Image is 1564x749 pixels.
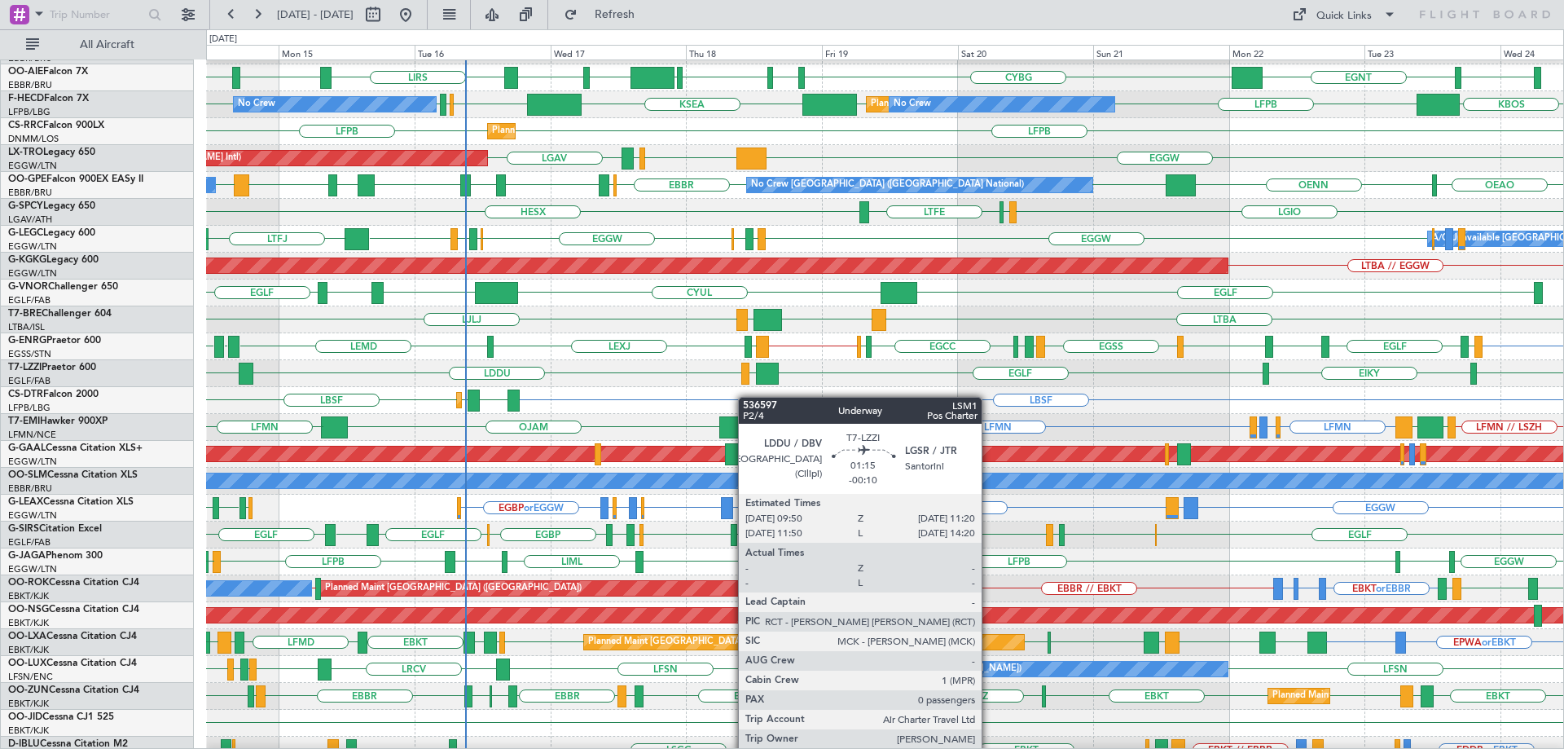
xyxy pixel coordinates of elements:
div: Planned Maint [GEOGRAPHIC_DATA] ([GEOGRAPHIC_DATA]) [492,119,749,143]
span: LX-TRO [8,148,43,157]
a: T7-LZZIPraetor 600 [8,363,96,372]
a: T7-BREChallenger 604 [8,309,112,319]
span: G-KGKG [8,255,46,265]
span: G-LEGC [8,228,43,238]
span: OO-LXA [8,632,46,641]
span: T7-BRE [8,309,42,319]
a: DNMM/LOS [8,133,59,145]
a: LFPB/LBG [8,402,51,414]
a: LFMN/NCE [8,429,56,441]
span: F-HECD [8,94,44,104]
div: No Crew [238,92,275,117]
a: EBKT/KJK [8,617,49,629]
div: No Crew [894,92,931,117]
a: EGSS/STN [8,348,51,360]
a: LTBA/ISL [8,321,45,333]
span: All Aircraft [42,39,172,51]
div: Planned Maint [GEOGRAPHIC_DATA] ([GEOGRAPHIC_DATA]) [588,630,845,654]
button: All Aircraft [18,32,177,58]
a: EGGW/LTN [8,509,57,522]
span: G-GAAL [8,443,46,453]
span: OO-ROK [8,578,49,588]
div: Wed 17 [551,45,687,59]
div: Quick Links [1316,8,1372,24]
div: Mon 22 [1229,45,1365,59]
span: G-VNOR [8,282,48,292]
div: Thu 18 [686,45,822,59]
span: G-JAGA [8,551,46,561]
a: OO-JIDCessna CJ1 525 [8,712,114,722]
span: D-IBLU [8,739,40,749]
a: EGGW/LTN [8,267,57,280]
a: EGGW/LTN [8,563,57,575]
span: OO-GPE [8,174,46,184]
a: EBKT/KJK [8,590,49,602]
a: EGLF/FAB [8,294,51,306]
a: OO-SLMCessna Citation XLS [8,470,138,480]
div: Planned Maint Sofia [461,388,544,412]
a: EGLF/FAB [8,536,51,549]
span: OO-ZUN [8,685,49,695]
a: G-LEGCLegacy 600 [8,228,95,238]
a: EGGW/LTN [8,160,57,172]
div: Planned Maint [GEOGRAPHIC_DATA] ([GEOGRAPHIC_DATA]) [871,92,1127,117]
a: OO-LUXCessna Citation CJ4 [8,659,137,668]
div: Planned Maint [GEOGRAPHIC_DATA] ([GEOGRAPHIC_DATA]) [325,576,582,601]
a: G-VNORChallenger 650 [8,282,118,292]
a: G-GAALCessna Citation XLS+ [8,443,143,453]
a: G-SIRSCitation Excel [8,524,102,534]
a: LX-TROLegacy 650 [8,148,95,157]
div: No Crew [GEOGRAPHIC_DATA] ([GEOGRAPHIC_DATA] National) [751,173,1024,197]
a: G-KGKGLegacy 600 [8,255,99,265]
button: Quick Links [1284,2,1404,28]
button: Refresh [556,2,654,28]
span: [DATE] - [DATE] [277,7,354,22]
a: OO-AIEFalcon 7X [8,67,88,77]
a: OO-ROKCessna Citation CJ4 [8,578,139,588]
a: LGAV/ATH [8,214,52,226]
a: CS-DTRFalcon 2000 [8,390,99,399]
input: Trip Number [50,2,143,27]
a: EBKT/KJK [8,644,49,656]
a: OO-ZUNCessna Citation CJ4 [8,685,139,695]
span: CS-RRC [8,121,43,130]
div: [DATE] [209,33,237,46]
a: EBBR/BRU [8,482,52,495]
span: OO-NSG [8,605,49,615]
div: No Crew [PERSON_NAME] ([PERSON_NAME]) [826,657,1021,681]
a: G-SPCYLegacy 650 [8,201,95,211]
div: Fri 19 [822,45,958,59]
span: CS-DTR [8,390,43,399]
div: Sun 14 [143,45,279,59]
span: Refresh [581,9,649,20]
a: EGLF/FAB [8,375,51,387]
div: Mon 15 [279,45,415,59]
a: EBKT/KJK [8,698,49,710]
a: EBBR/BRU [8,79,52,91]
span: OO-AIE [8,67,43,77]
span: OO-SLM [8,470,47,480]
span: T7-LZZI [8,363,42,372]
a: LFSN/ENC [8,671,53,683]
a: OO-GPEFalcon 900EX EASy II [8,174,143,184]
a: T7-EMIHawker 900XP [8,416,108,426]
a: OO-NSGCessna Citation CJ4 [8,605,139,615]
div: Sat 20 [958,45,1094,59]
span: G-LEAX [8,497,43,507]
a: D-IBLUCessna Citation M2 [8,739,128,749]
a: EBKT/KJK [8,725,49,737]
span: G-SPCY [8,201,43,211]
a: G-JAGAPhenom 300 [8,551,103,561]
span: OO-LUX [8,659,46,668]
a: F-HECDFalcon 7X [8,94,89,104]
div: Planned Maint Kortrijk-[GEOGRAPHIC_DATA] [1272,684,1462,708]
div: Tue 23 [1364,45,1500,59]
a: CS-RRCFalcon 900LX [8,121,104,130]
a: EGGW/LTN [8,456,57,468]
div: Tue 16 [415,45,551,59]
a: EGGW/LTN [8,240,57,253]
span: G-SIRS [8,524,39,534]
a: G-LEAXCessna Citation XLS [8,497,134,507]
span: T7-EMI [8,416,40,426]
span: OO-JID [8,712,42,722]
